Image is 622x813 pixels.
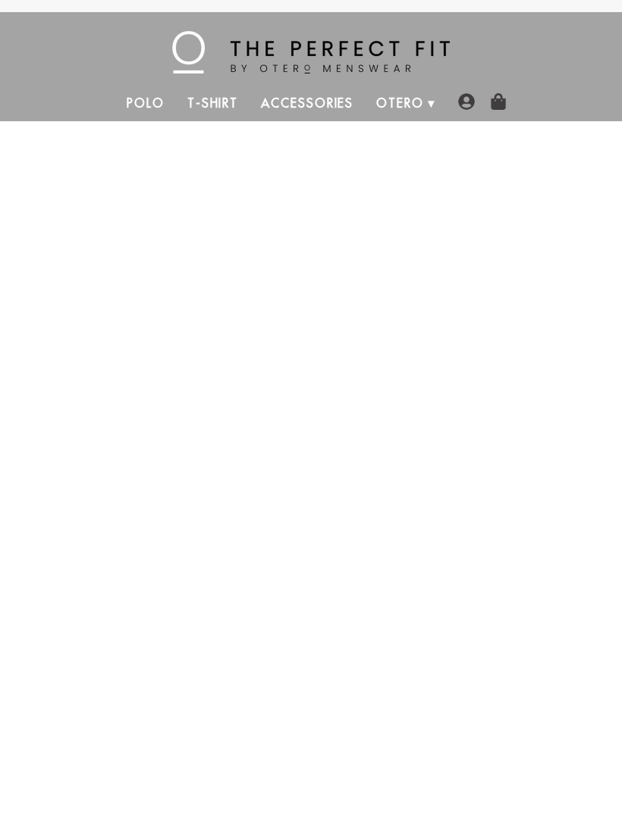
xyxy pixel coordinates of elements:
img: The Perfect Fit - by Otero Menswear - Logo [172,31,450,73]
a: T-Shirt [176,85,250,121]
a: Polo [115,85,176,121]
img: shopping-bag-icon.png [490,93,507,110]
img: user-account-icon.png [458,93,475,110]
a: Accessories [250,85,365,121]
a: Otero [365,85,435,121]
